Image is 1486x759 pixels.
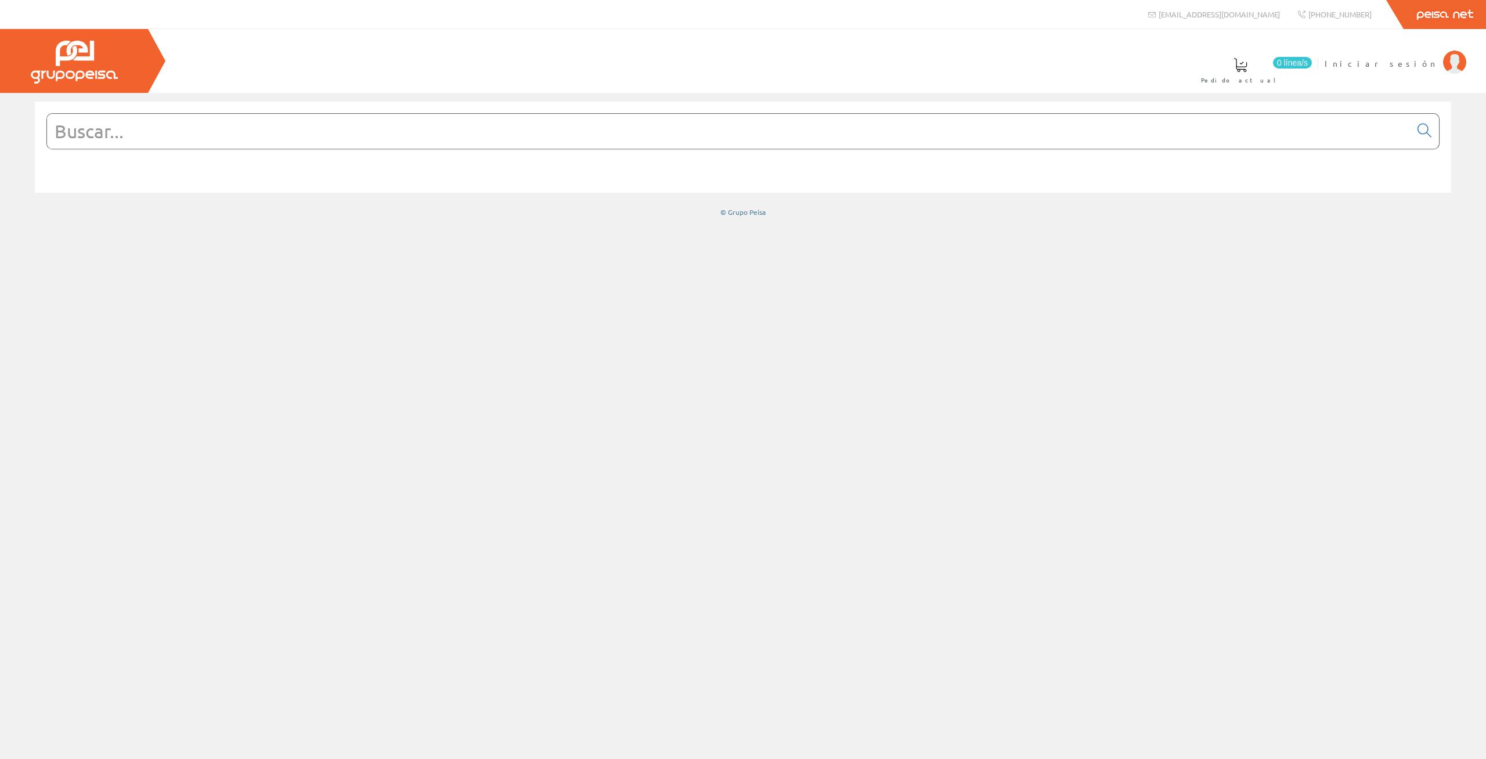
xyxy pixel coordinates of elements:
[1308,9,1372,19] span: [PHONE_NUMBER]
[31,41,118,84] img: Grupo Peisa
[1325,57,1437,69] span: Iniciar sesión
[1201,74,1280,86] span: Pedido actual
[35,207,1451,217] div: © Grupo Peisa
[1325,48,1466,59] a: Iniciar sesión
[1273,57,1312,69] span: 0 línea/s
[1159,9,1280,19] span: [EMAIL_ADDRESS][DOMAIN_NAME]
[47,114,1411,149] input: Buscar...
